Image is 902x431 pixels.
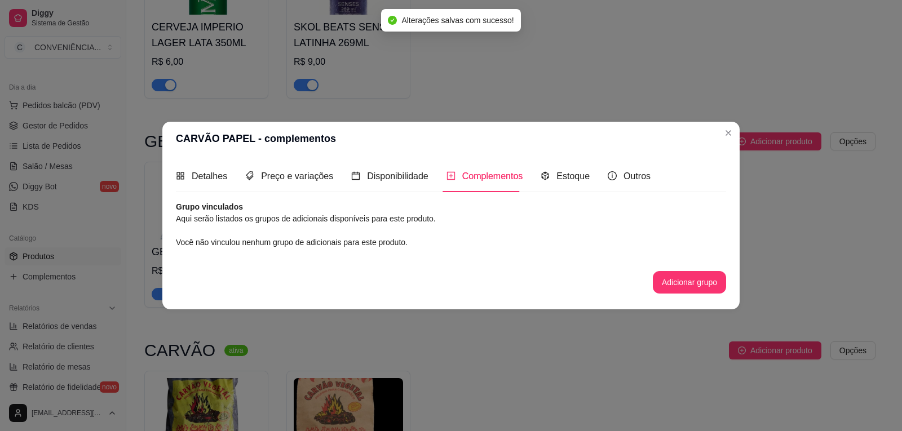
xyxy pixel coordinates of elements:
span: Alterações salvas com sucesso! [401,16,514,25]
span: appstore [176,171,185,180]
span: Você não vinculou nenhum grupo de adicionais para este produto. [176,238,408,247]
article: Grupo vinculados [176,201,726,212]
button: Close [719,124,737,142]
button: Adicionar grupo [653,271,726,294]
span: Disponibilidade [367,171,428,181]
span: check-circle [388,16,397,25]
header: CARVÃO PAPEL - complementos [162,122,740,155]
span: Estoque [556,171,590,181]
span: code-sandbox [541,171,550,180]
span: Complementos [462,171,523,181]
span: Preço e variações [261,171,333,181]
span: Detalhes [192,171,227,181]
span: Outros [624,171,651,181]
span: info-circle [608,171,617,180]
span: calendar [351,171,360,180]
span: plus-square [446,171,456,180]
span: tags [245,171,254,180]
article: Aqui serão listados os grupos de adicionais disponíveis para este produto. [176,212,726,225]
